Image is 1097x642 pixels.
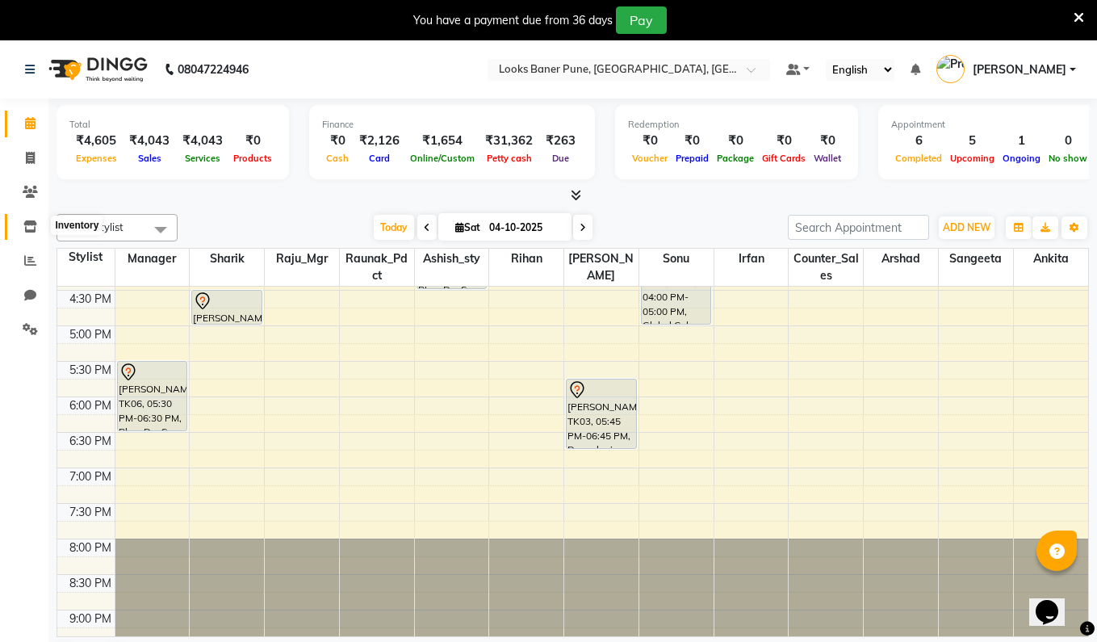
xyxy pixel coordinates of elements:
[66,397,115,414] div: 6:00 PM
[322,118,582,132] div: Finance
[789,249,863,286] span: Counter_Sales
[891,132,946,150] div: 6
[483,153,536,164] span: Petty cash
[123,132,176,150] div: ₹4,043
[758,132,810,150] div: ₹0
[810,132,845,150] div: ₹0
[115,249,190,269] span: Manager
[365,153,394,164] span: Card
[41,47,152,92] img: logo
[69,118,276,132] div: Total
[810,153,845,164] span: Wallet
[616,6,667,34] button: Pay
[939,249,1013,269] span: Sangeeta
[322,132,353,150] div: ₹0
[66,326,115,343] div: 5:00 PM
[51,216,103,235] div: Inventory
[340,249,414,286] span: Raunak_Pdct
[999,132,1045,150] div: 1
[413,12,613,29] div: You have a payment due from 36 days
[72,153,121,164] span: Expenses
[946,132,999,150] div: 5
[66,291,115,308] div: 4:30 PM
[999,153,1045,164] span: Ongoing
[265,249,339,269] span: Raju_Mgr
[178,47,249,92] b: 08047224946
[642,255,710,324] div: Neha, TK02, 04:00 PM-05:00 PM, Global Color Dia Richesse(F)*
[672,132,713,150] div: ₹0
[539,132,582,150] div: ₹263
[943,221,990,233] span: ADD NEW
[548,153,573,164] span: Due
[118,362,186,430] div: [PERSON_NAME], TK06, 05:30 PM-06:30 PM, Blow Dry Sr. Stylist(F)*
[713,132,758,150] div: ₹0
[479,132,539,150] div: ₹31,362
[946,153,999,164] span: Upcoming
[936,55,965,83] img: Pronoy Paul
[66,433,115,450] div: 6:30 PM
[66,362,115,379] div: 5:30 PM
[415,249,489,269] span: Ashish_sty
[66,575,115,592] div: 8:30 PM
[564,249,639,286] span: [PERSON_NAME]
[628,132,672,150] div: ₹0
[181,153,224,164] span: Services
[66,611,115,627] div: 9:00 PM
[484,216,565,240] input: 2025-10-04
[406,153,479,164] span: Online/Custom
[192,291,261,324] div: [PERSON_NAME], TK09, 04:30 PM-05:00 PM, Groom Hairstyling
[57,249,115,266] div: Stylist
[1045,132,1091,150] div: 0
[451,221,484,233] span: Sat
[322,153,353,164] span: Cash
[788,215,929,240] input: Search Appointment
[891,153,946,164] span: Completed
[176,132,229,150] div: ₹4,043
[229,153,276,164] span: Products
[672,153,713,164] span: Prepaid
[628,153,672,164] span: Voucher
[69,132,123,150] div: ₹4,605
[489,249,563,269] span: Rihan
[66,539,115,556] div: 8:00 PM
[891,118,1091,132] div: Appointment
[639,249,714,269] span: Sonu
[134,153,165,164] span: Sales
[973,61,1066,78] span: [PERSON_NAME]
[66,468,115,485] div: 7:00 PM
[864,249,938,269] span: Arshad
[714,249,789,269] span: Irfan
[758,153,810,164] span: Gift Cards
[353,132,406,150] div: ₹2,126
[713,153,758,164] span: Package
[374,215,414,240] span: Today
[190,249,264,269] span: Sharik
[1029,577,1081,626] iframe: chat widget
[406,132,479,150] div: ₹1,654
[567,380,635,448] div: [PERSON_NAME], TK03, 05:45 PM-06:45 PM, Dermalogica Facial with Cooling Contour Mask
[628,118,845,132] div: Redemption
[1045,153,1091,164] span: No show
[939,216,994,239] button: ADD NEW
[66,504,115,521] div: 7:30 PM
[229,132,276,150] div: ₹0
[1014,249,1088,269] span: Ankita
